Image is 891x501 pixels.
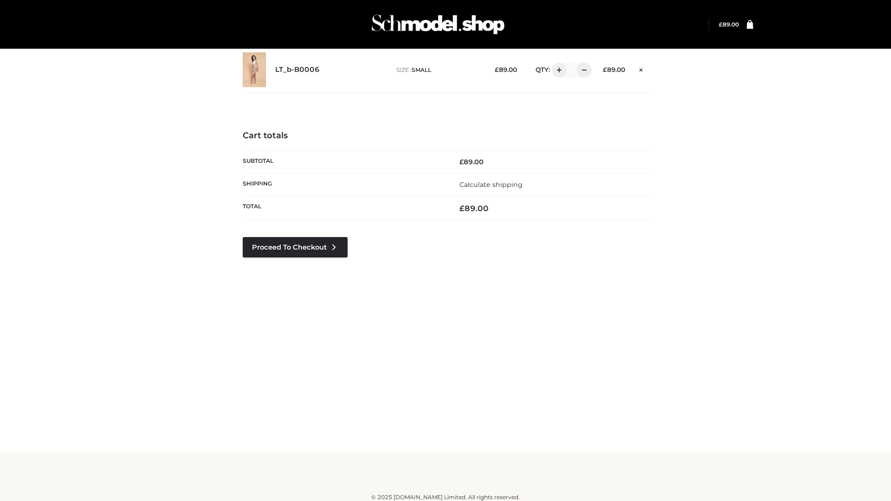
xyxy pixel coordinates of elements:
img: Schmodel Admin 964 [368,6,508,43]
span: £ [719,21,723,28]
a: Proceed to Checkout [243,237,348,257]
span: £ [459,158,464,166]
h4: Cart totals [243,131,648,141]
a: LT_b-B0006 [275,65,320,74]
th: Shipping [243,173,445,196]
a: Remove this item [634,63,648,75]
div: QTY: [526,63,588,77]
a: £89.00 [719,21,739,28]
bdi: 89.00 [603,66,625,73]
img: LT_b-B0006 - SMALL [243,52,266,87]
span: £ [459,204,465,213]
bdi: 89.00 [459,204,489,213]
span: £ [603,66,607,73]
a: Calculate shipping [459,180,523,189]
span: SMALL [412,66,431,73]
bdi: 89.00 [495,66,517,73]
span: £ [495,66,499,73]
bdi: 89.00 [459,158,484,166]
p: size : [396,66,480,74]
bdi: 89.00 [719,21,739,28]
th: Subtotal [243,150,445,173]
th: Total [243,196,445,221]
